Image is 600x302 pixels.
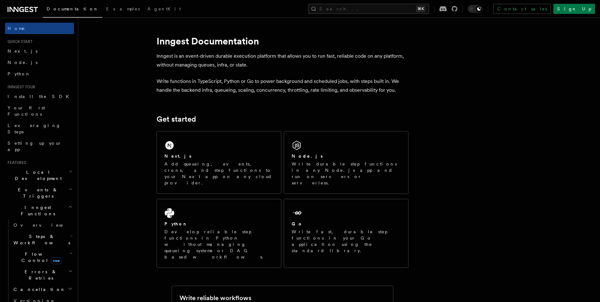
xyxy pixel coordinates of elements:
span: Errors & Retries [11,269,68,281]
span: Local Development [5,169,69,182]
p: Write fast, durable step functions in your Go application using the standard library. [292,229,401,254]
p: Inngest is an event-driven durable execution platform that allows you to run fast, reliable code ... [157,52,409,69]
span: Next.js [8,49,37,54]
a: Next.jsAdd queueing, events, crons, and step functions to your Next app on any cloud provider. [157,131,281,194]
span: Home [8,25,25,32]
a: Contact sales [493,4,551,14]
a: Sign Up [553,4,595,14]
p: Develop reliable step functions in Python without managing queueing systems or DAG based workflows. [164,229,273,260]
button: Local Development [5,166,74,184]
a: Setting up your app [5,137,74,155]
a: Examples [102,2,144,17]
h2: Python [164,221,188,227]
h2: Go [292,221,303,227]
span: Inngest Functions [5,204,68,217]
p: Write durable step functions in any Node.js app and run on servers or serverless. [292,161,401,186]
a: Install the SDK [5,91,74,102]
button: Cancellation [11,284,74,295]
button: Steps & Workflows [11,231,74,248]
button: Inngest Functions [5,202,74,219]
span: AgentKit [147,6,181,11]
a: Leveraging Steps [5,120,74,137]
span: Cancellation [11,286,66,293]
a: Node.js [5,57,74,68]
a: Next.js [5,45,74,57]
span: Flow Control [11,251,69,264]
kbd: ⌘K [416,6,425,12]
a: PythonDevelop reliable step functions in Python without managing queueing systems or DAG based wo... [157,199,281,268]
h2: Node.js [292,153,323,159]
span: Events & Triggers [5,187,69,199]
button: Flow Controlnew [11,248,74,266]
span: Your first Functions [8,105,45,117]
button: Events & Triggers [5,184,74,202]
a: Your first Functions [5,102,74,120]
a: Home [5,23,74,34]
h1: Inngest Documentation [157,35,409,47]
a: Documentation [43,2,102,18]
span: Examples [106,6,140,11]
a: Python [5,68,74,79]
span: Install the SDK [8,94,73,99]
a: Get started [157,115,196,124]
a: Overview [11,219,74,231]
span: Python [8,71,31,76]
span: Setting up your app [8,141,62,152]
a: GoWrite fast, durable step functions in your Go application using the standard library. [284,199,409,268]
span: Overview [14,223,78,228]
span: Steps & Workflows [11,233,70,246]
p: Write functions in TypeScript, Python or Go to power background and scheduled jobs, with steps bu... [157,77,409,95]
button: Errors & Retries [11,266,74,284]
span: Documentation [47,6,99,11]
button: Search...⌘K [308,4,429,14]
p: Add queueing, events, crons, and step functions to your Next app on any cloud provider. [164,161,273,186]
span: new [51,257,61,264]
span: Node.js [8,60,37,65]
a: AgentKit [144,2,185,17]
span: Leveraging Steps [8,123,61,134]
a: Node.jsWrite durable step functions in any Node.js app and run on servers or serverless. [284,131,409,194]
span: Quick start [5,39,32,44]
button: Toggle dark mode [468,5,483,13]
h2: Next.js [164,153,191,159]
span: Inngest tour [5,84,35,90]
span: Features [5,160,26,165]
